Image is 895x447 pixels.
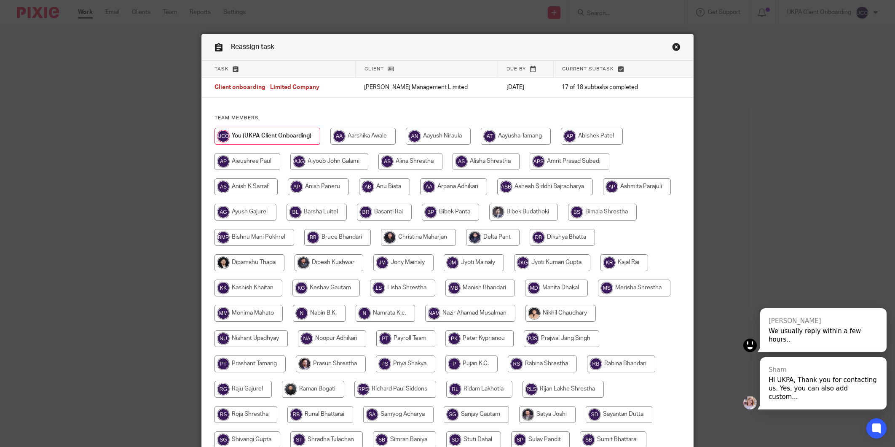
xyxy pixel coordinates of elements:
[231,43,274,50] span: Reassign task
[769,317,878,325] div: [PERSON_NAME]
[672,43,681,54] a: Close this dialog window
[743,396,757,409] img: F1UrsVTexltsAZ4G4SKrkhzgDvE5jJpTdNj4TsgpCYClf3yFuOf8dN5FSSD325rTx73gOPpd2g9.png
[214,85,319,91] span: Client onboarding - Limited Company
[769,327,878,344] div: We usually reply within a few hours..
[562,67,614,71] span: Current subtask
[364,83,490,92] p: [PERSON_NAME] Management Limited
[553,78,663,98] td: 17 of 18 subtasks completed
[214,67,229,71] span: Task
[506,83,545,92] p: [DATE]
[214,115,681,121] h4: Team members
[769,366,878,374] div: Sham
[769,376,878,401] div: Hi UKPA, Thank you for contacting us. Yes, you can also add custom...
[364,67,384,71] span: Client
[506,67,526,71] span: Due by
[743,339,757,352] img: kai.png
